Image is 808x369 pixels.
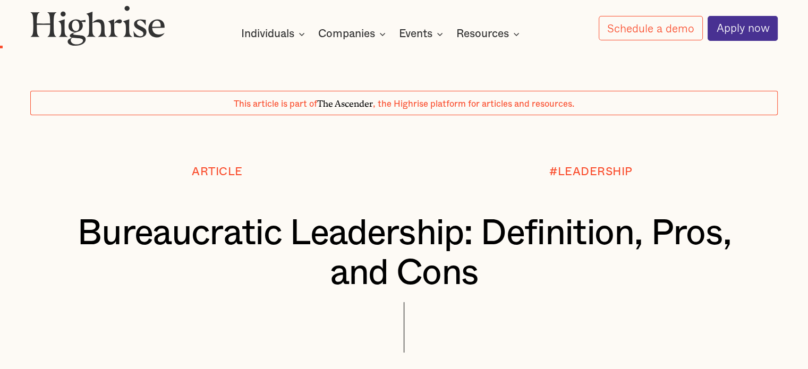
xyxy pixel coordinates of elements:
[30,5,165,46] img: Highrise logo
[399,28,446,40] div: Events
[456,28,509,40] div: Resources
[318,28,375,40] div: Companies
[317,97,373,107] span: The Ascender
[192,166,243,178] div: Article
[234,100,317,108] span: This article is part of
[456,28,523,40] div: Resources
[708,16,778,41] a: Apply now
[241,28,308,40] div: Individuals
[599,16,703,40] a: Schedule a demo
[241,28,294,40] div: Individuals
[549,166,633,178] div: #LEADERSHIP
[318,28,389,40] div: Companies
[399,28,432,40] div: Events
[373,100,574,108] span: , the Highrise platform for articles and resources.
[62,213,747,293] h1: Bureaucratic Leadership: Definition, Pros, and Cons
